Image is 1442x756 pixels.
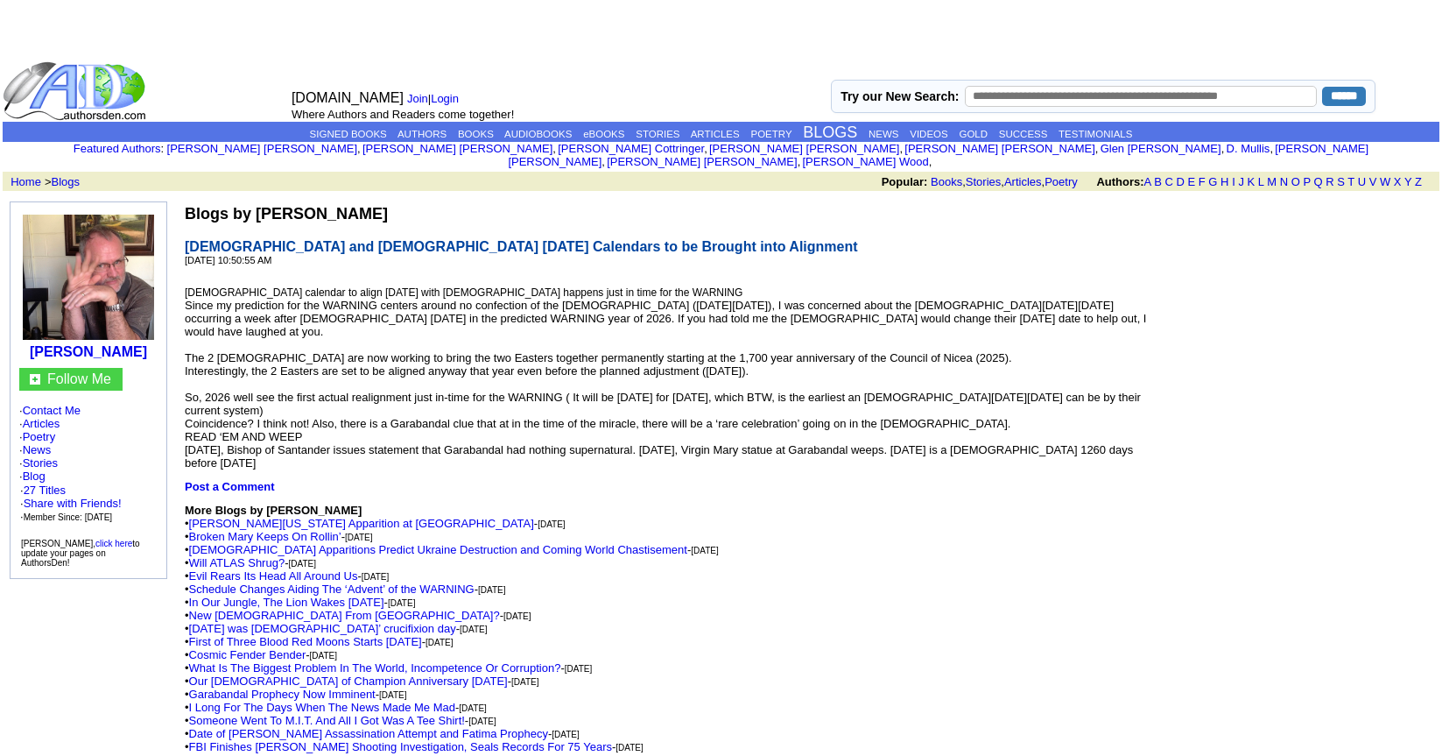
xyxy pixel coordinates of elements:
[189,583,475,596] a: Schedule Changes Aiding The ‘Advent’ of the WARNING
[189,675,508,688] a: Our [DEMOGRAPHIC_DATA] of Champion Anniversary [DATE]
[1208,175,1217,188] a: G
[1273,145,1275,154] font: i
[185,648,337,661] font: • -
[23,470,46,483] a: Blog
[1394,175,1402,188] a: X
[460,625,487,634] font: [DATE]
[189,517,534,530] a: [PERSON_NAME][US_STATE] Apparition at [GEOGRAPHIC_DATA]
[388,598,415,608] font: [DATE]
[45,175,80,188] font: >
[538,519,565,529] font: [DATE]
[910,129,947,139] a: VIDEOS
[3,60,150,122] img: logo_ad.gif
[189,622,456,635] a: [DATE] was [DEMOGRAPHIC_DATA]’ crucifixion day
[691,546,718,555] font: [DATE]
[361,145,362,154] font: i
[185,530,373,543] font: • -
[1101,142,1221,155] a: Glen [PERSON_NAME]
[583,129,624,139] a: eBOOKS
[185,661,592,675] font: • -
[362,142,552,155] a: [PERSON_NAME] [PERSON_NAME]
[397,129,447,139] a: AUTHORS
[20,484,122,523] font: ·
[1144,175,1151,188] a: A
[189,740,612,753] a: FBI Finishes [PERSON_NAME] Shooting Investigation, Seals Records For 75 Years
[1404,175,1411,188] a: Y
[310,129,387,139] a: SIGNED BOOKS
[185,480,275,493] a: Post a Comment
[1199,175,1206,188] a: F
[1347,175,1354,188] a: T
[426,638,453,647] font: [DATE]
[185,622,487,635] font: • -
[185,727,580,740] font: • -
[189,714,465,727] a: Someone Went To M.I.T. And All I Got Was A Tee Shirt!
[1303,175,1310,188] a: P
[167,142,1369,168] font: , , , , , , , , , ,
[803,124,857,141] a: BLOGS
[30,344,147,359] a: [PERSON_NAME]
[47,371,111,386] font: Follow Me
[189,556,285,569] a: Will ATLAS Shrug?
[189,727,548,740] a: Date of [PERSON_NAME] Assassination Attempt and Fatima Prophecy
[1187,175,1195,188] a: E
[1232,175,1235,188] a: I
[882,175,928,188] b: Popular:
[189,530,341,543] a: Broken Mary Keeps On Rollin’
[966,175,1001,188] a: Stories
[24,497,122,510] a: Share with Friends!
[379,690,406,700] font: [DATE]
[189,609,500,622] a: New [DEMOGRAPHIC_DATA] From [GEOGRAPHIC_DATA]?
[1096,175,1143,188] b: Authors:
[362,572,389,582] font: [DATE]
[185,714,496,727] font: • -
[185,543,719,556] font: • -
[1358,175,1366,188] a: U
[23,404,81,417] a: Contact Me
[185,517,566,530] font: • -
[504,129,572,139] a: AUDIOBOOKS
[1224,145,1226,154] font: i
[23,430,56,443] a: Poetry
[1280,175,1288,188] a: N
[185,286,742,299] span: [DEMOGRAPHIC_DATA] calendar to align [DATE] with [DEMOGRAPHIC_DATA] happens just in time for the ...
[189,648,306,661] a: Cosmic Fender Bender
[292,90,404,105] font: [DOMAIN_NAME]
[21,539,140,568] font: [PERSON_NAME], to update your pages on AuthorsDen!
[95,539,132,548] a: click here
[185,675,539,688] font: • -
[800,158,802,167] font: i
[189,635,422,648] a: First of Three Blood Red Moons Starts [DATE]
[185,205,388,223] b: Blogs by [PERSON_NAME]
[1004,175,1042,188] a: Articles
[185,740,644,753] font: • -
[1313,175,1322,188] a: Q
[1154,175,1162,188] a: B
[1258,175,1264,188] a: L
[24,512,113,522] font: Member Since: [DATE]
[189,661,561,675] a: What Is The Biggest Problem In The World, Incompetence Or Corruption?
[185,688,407,701] font: • -
[750,129,791,139] a: POETRY
[23,456,58,470] a: Stories
[189,543,687,556] a: [DEMOGRAPHIC_DATA] Apparitions Predict Ukraine Destruction and Coming World Chastisement
[23,215,154,340] img: 211017.jpeg
[707,145,709,154] font: i
[1369,175,1377,188] a: V
[1176,175,1184,188] a: D
[478,585,505,595] font: [DATE]
[167,142,357,155] a: [PERSON_NAME] [PERSON_NAME]
[407,92,465,105] font: |
[459,703,486,713] font: [DATE]
[1248,175,1256,188] a: K
[556,145,558,154] font: i
[345,533,372,542] font: [DATE]
[20,497,122,523] font: · ·
[189,701,455,714] a: I Long For The Days When The News Made Me Mad
[903,145,904,154] font: i
[931,175,962,188] a: Books
[185,583,506,596] font: • -
[508,142,1368,168] a: [PERSON_NAME] [PERSON_NAME]
[552,730,579,739] font: [DATE]
[292,108,514,121] font: Where Authors and Readers come together!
